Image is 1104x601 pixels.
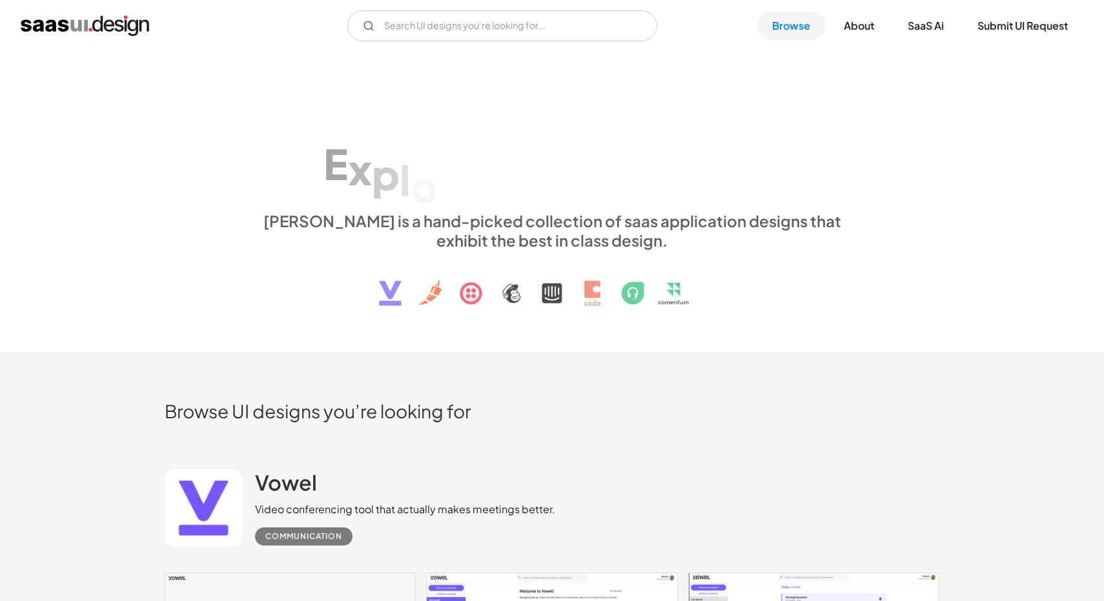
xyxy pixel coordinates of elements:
[372,149,400,199] div: p
[347,10,657,41] input: Search UI designs you're looking for...
[828,12,890,40] a: About
[347,10,657,41] form: Email Form
[21,15,149,36] a: home
[255,211,849,250] div: [PERSON_NAME] is a hand-picked collection of saas application designs that exhibit the best in cl...
[255,502,555,517] div: Video conferencing tool that actually makes meetings better.
[323,138,348,188] div: E
[892,12,959,40] a: SaaS Ai
[255,469,317,495] h2: Vowel
[411,161,438,210] div: o
[348,143,372,193] div: x
[757,12,826,40] a: Browse
[255,99,849,199] h1: Explore SaaS UI design patterns & interactions.
[265,529,342,544] div: Communication
[400,155,411,205] div: l
[356,250,748,317] img: text, icon, saas logo
[165,400,939,422] h2: Browse UI designs you’re looking for
[255,469,317,502] a: Vowel
[962,12,1083,40] a: Submit UI Request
